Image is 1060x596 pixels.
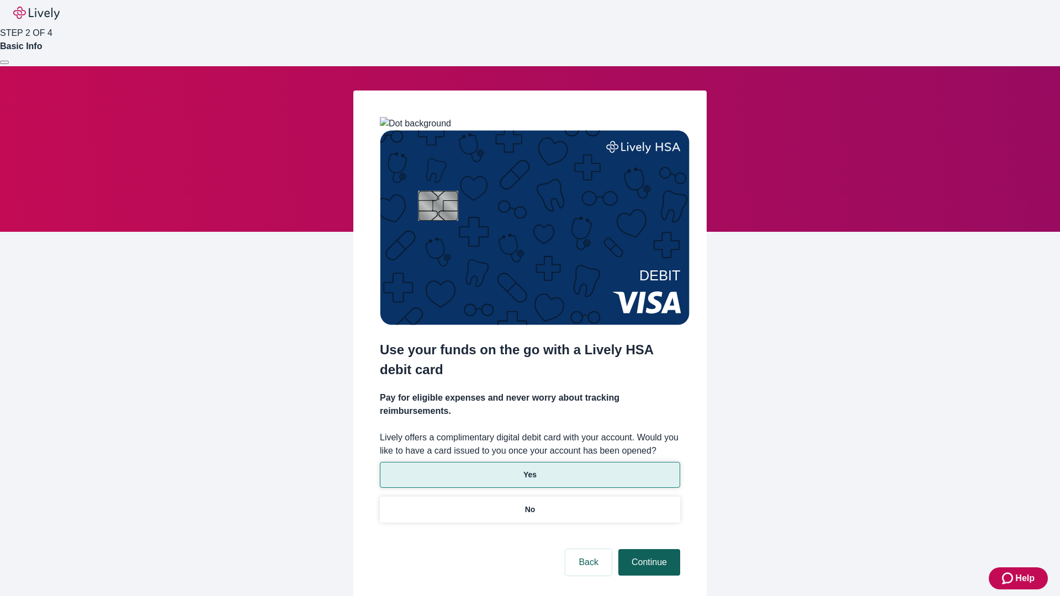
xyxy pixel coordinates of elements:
[13,7,60,20] img: Lively
[380,130,690,325] img: Debit card
[523,469,537,481] p: Yes
[525,504,536,515] p: No
[989,567,1048,589] button: Zendesk support iconHelp
[380,431,680,457] label: Lively offers a complimentary digital debit card with your account. Would you like to have a card...
[1015,572,1035,585] span: Help
[380,497,680,523] button: No
[618,549,680,576] button: Continue
[380,340,680,380] h2: Use your funds on the go with a Lively HSA debit card
[565,549,612,576] button: Back
[380,391,680,418] h4: Pay for eligible expenses and never worry about tracking reimbursements.
[1002,572,1015,585] svg: Zendesk support icon
[380,462,680,488] button: Yes
[380,117,451,130] img: Dot background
